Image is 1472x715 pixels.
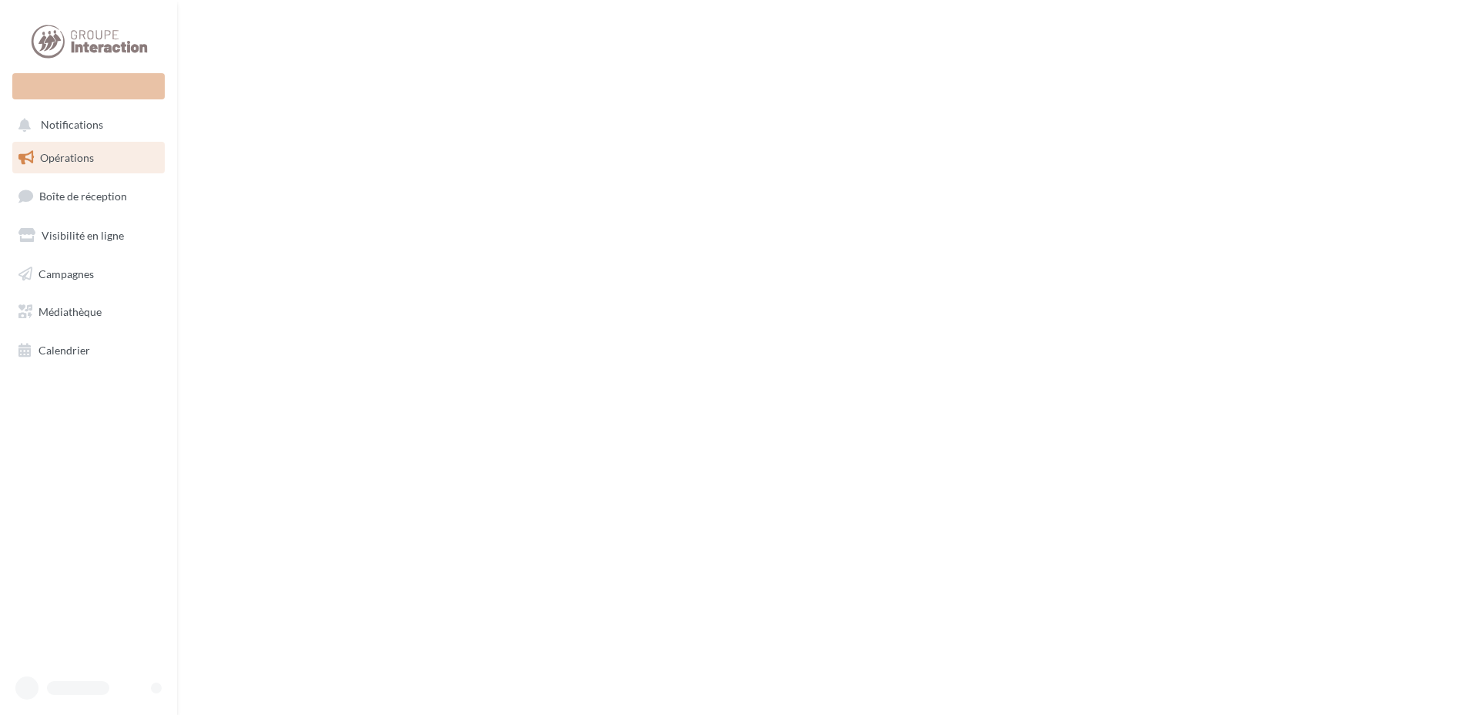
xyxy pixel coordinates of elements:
[40,151,94,164] span: Opérations
[12,73,165,99] div: Nouvelle campagne
[9,142,168,174] a: Opérations
[38,344,90,357] span: Calendrier
[9,258,168,290] a: Campagnes
[39,190,127,203] span: Boîte de réception
[42,229,124,242] span: Visibilité en ligne
[41,119,103,132] span: Notifications
[9,180,168,213] a: Boîte de réception
[38,267,94,280] span: Campagnes
[9,220,168,252] a: Visibilité en ligne
[9,296,168,328] a: Médiathèque
[38,305,102,318] span: Médiathèque
[9,334,168,367] a: Calendrier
